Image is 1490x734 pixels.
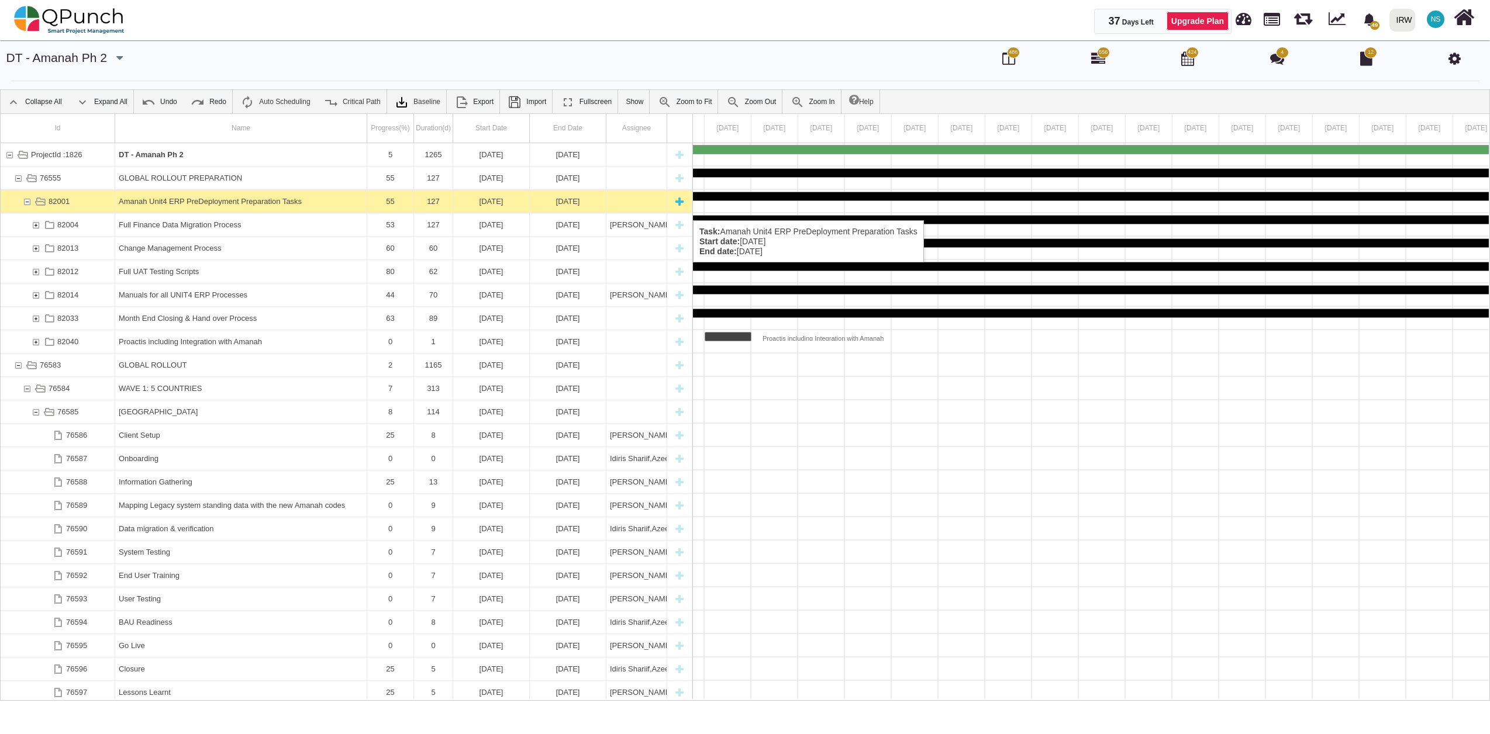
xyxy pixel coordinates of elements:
[1,377,692,400] div: Task: WAVE 1: 5 COUNTRIES Start date: 05-10-2025 End date: 13-08-2026
[530,634,606,657] div: 04-12-2025
[115,564,367,587] div: End User Training
[367,447,414,470] div: 0
[115,143,367,166] div: DT - Amanah Ph 2
[530,237,606,259] div: 26-09-2025
[367,587,414,610] div: 0
[414,354,453,376] div: 1165
[414,377,453,400] div: 313
[1091,56,1105,65] a: 556
[414,424,453,446] div: 8
[1079,114,1126,143] div: 05 Aug 2025
[1370,21,1379,30] span: 49
[705,114,751,143] div: 28 Jul 2025
[453,167,530,189] div: 27-06-2025
[530,377,606,400] div: 13-08-2026
[453,541,530,563] div: 05-11-2025
[115,541,367,563] div: System Testing
[530,657,606,680] div: 08-12-2025
[1,634,692,657] div: Task: Go Live Start date: 04-12-2025 End date: 04-12-2025
[453,260,530,283] div: 18-07-2025
[1406,114,1453,143] div: 12 Aug 2025
[414,447,453,470] div: 0
[31,143,82,166] div: ProjectId :1826
[371,167,410,189] div: 55
[530,681,606,704] div: 09-01-2026
[414,213,453,236] div: 127
[1,494,692,517] div: Task: Mapping Legacy system standing data with the new Amanah codes Start date: 29-10-2025 End da...
[1,143,115,166] div: ProjectId :1826
[1,470,115,493] div: 76588
[1,167,692,190] div: Task: GLOBAL ROLLOUT PREPARATION Start date: 27-06-2025 End date: 31-10-2025
[1270,51,1284,65] i: Punch Discussion
[1,283,692,307] div: Task: Manuals for all UNIT4 ERP Processes Start date: 18-07-2025 End date: 25-09-2025
[1,447,692,470] div: Task: Onboarding Start date: 05-10-2025 End date: 05-10-2025
[671,470,688,493] div: New task
[414,611,453,633] div: 8
[414,190,453,213] div: 127
[367,283,414,306] div: 44
[1219,114,1266,143] div: 08 Aug 2025
[530,114,606,143] div: End Date
[606,114,667,143] div: Assignee
[453,283,530,306] div: 18-07-2025
[671,400,688,423] div: New task
[671,681,688,704] div: New task
[453,564,530,587] div: 12-11-2025
[453,470,530,493] div: 15-10-2025
[1,213,692,237] div: Task: Full Finance Data Migration Process Start date: 27-06-2025 End date: 31-10-2025
[1,283,115,306] div: 82014
[367,611,414,633] div: 0
[1002,51,1015,65] i: Board
[671,541,688,563] div: New task
[1454,6,1474,29] i: Home
[1431,16,1441,23] span: NS
[1323,1,1356,39] div: Dynamic Report
[115,424,367,446] div: Client Setup
[1,541,692,564] div: Task: System Testing Start date: 05-11-2025 End date: 11-11-2025
[240,95,254,109] img: ic_auto_scheduling_24.ade0d5b.png
[414,283,453,306] div: 70
[1236,7,1251,25] span: Dashboard
[1,237,115,259] div: 82013
[1,400,115,423] div: 76585
[652,90,718,113] a: Zoom to Fit
[453,447,530,470] div: 05-10-2025
[367,307,414,330] div: 63
[530,447,606,470] div: 05-10-2025
[318,90,387,113] a: Critical Path
[1360,114,1406,143] div: 11 Aug 2025
[371,143,410,166] div: 5
[367,517,414,540] div: 0
[1,541,115,563] div: 76591
[530,167,606,189] div: 31-10-2025
[1,657,692,681] div: Task: Closure Start date: 04-12-2025 End date: 08-12-2025
[367,213,414,236] div: 53
[530,400,606,423] div: 26-01-2026
[119,167,363,189] div: GLOBAL ROLLOUT PREPARATION
[115,517,367,540] div: Data migration & verification
[454,95,468,109] img: ic_export_24.4e1404f.png
[414,517,453,540] div: 9
[1181,51,1194,65] i: Calendar
[508,95,522,109] img: save.4d96896.png
[367,114,414,143] div: Progress(%)
[671,354,688,376] div: New task
[367,400,414,423] div: 8
[1,681,692,704] div: Task: Lessons Learnt Start date: 05-01-2026 End date: 09-01-2026
[1,213,115,236] div: 82004
[453,587,530,610] div: 19-11-2025
[1,494,115,517] div: 76589
[671,447,688,470] div: New task
[1264,8,1280,26] span: Projects
[606,587,667,610] div: Azeem.khan,Idiris Shariif,Shafqat Mustafa,Salman.khan,Hassan Saleem,Osamah Ali,
[1363,13,1375,26] svg: bell fill
[791,95,805,109] img: ic_zoom_in.48fceee.png
[1122,18,1154,26] span: Days Left
[453,213,530,236] div: 27-06-2025
[533,143,602,166] div: [DATE]
[1396,10,1412,30] div: IRW
[606,681,667,704] div: Azeem.khan,Salman.khan,Osamah Ali,Shafqat Mustafa,Hassan Saleem,
[606,657,667,680] div: Idiris Shariif,Azeem.khan,Osamah Ali,
[115,681,367,704] div: Lessons Learnt
[561,95,575,109] img: ic_fullscreen_24.81ea589.png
